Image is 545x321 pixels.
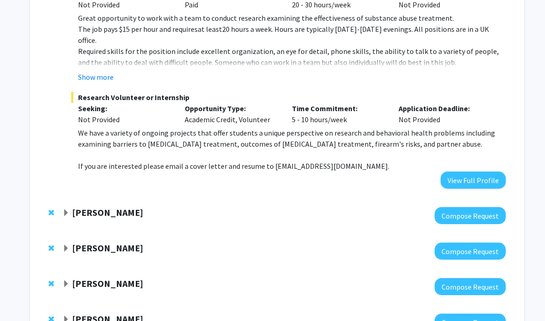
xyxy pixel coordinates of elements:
span: Expand Joseph Hammer Bookmark [62,280,70,288]
span: The job pays $15 per hour and requires [78,24,198,34]
span: Expand Ioannis Papazoglou Bookmark [62,245,70,252]
button: Compose Request to Ioannis Papazoglou [435,243,506,260]
span: Remove Michael Tackenberg from bookmarks [48,209,54,216]
span: Great opportunity to work with a team to conduct research examining the effectiveness of substanc... [78,13,454,23]
div: 5 - 10 hours/week [285,103,392,125]
button: Show more [78,71,114,83]
button: View Full Profile [441,172,506,189]
span: Expand Michael Tackenberg Bookmark [62,209,70,217]
div: Not Provided [78,114,171,125]
span: 20 hours a week. Hours are typically [DATE]-[DATE] evenings. All positions are in a UK office. [78,24,489,45]
p: If you are interested please email a cover letter and resume to [EMAIL_ADDRESS][DOMAIN_NAME]. [78,160,506,172]
p: at least [78,24,506,46]
div: Academic Credit, Volunteer [178,103,285,125]
button: Compose Request to Joseph Hammer [435,278,506,295]
span: Remove Joseph Hammer from bookmarks [48,280,54,287]
iframe: Chat [7,279,39,314]
span: Remove Ioannis Papazoglou from bookmarks [48,244,54,252]
span: Research Volunteer or Internship [71,92,506,103]
p: Application Deadline: [399,103,492,114]
strong: [PERSON_NAME] [72,207,143,218]
p: Time Commitment: [292,103,385,114]
div: Not Provided [392,103,499,125]
button: Compose Request to Michael Tackenberg [435,207,506,224]
strong: [PERSON_NAME] [72,278,143,289]
p: Opportunity Type: [185,103,278,114]
p: We have a variety of ongoing projects that offer students a unique perspective on research and be... [78,127,506,149]
p: Seeking: [78,103,171,114]
span: Required skills for the position include excellent organization, an eye for detail, phone skills,... [78,47,499,67]
strong: [PERSON_NAME] [72,242,143,254]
